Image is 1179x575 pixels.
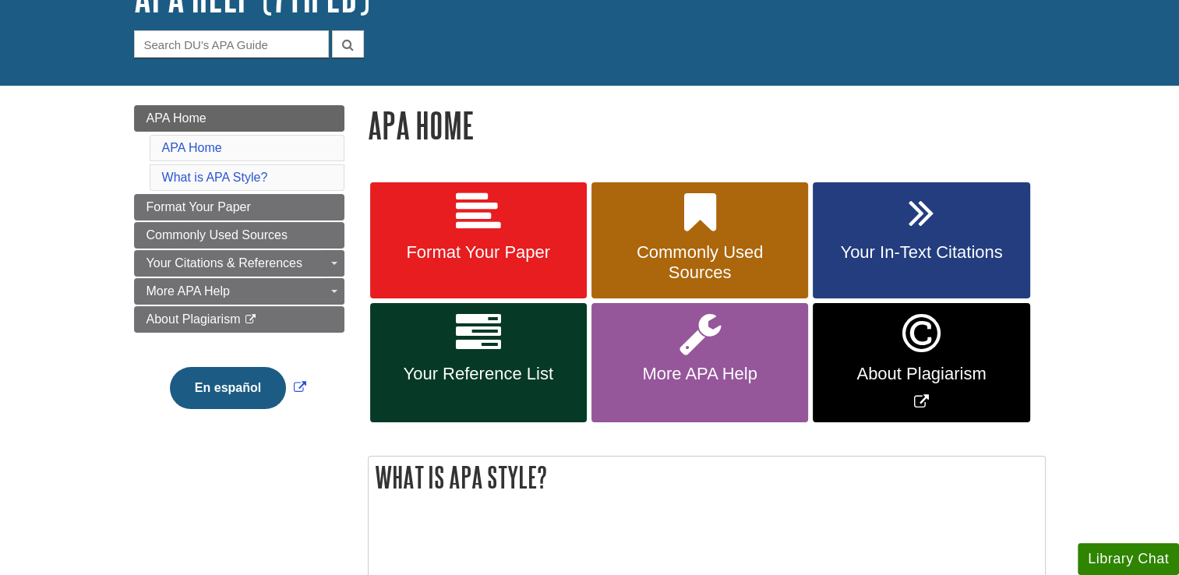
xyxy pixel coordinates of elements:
[134,306,344,333] a: About Plagiarism
[146,256,302,270] span: Your Citations & References
[813,182,1029,299] a: Your In-Text Citations
[813,303,1029,422] a: Link opens in new window
[170,367,286,409] button: En español
[591,182,808,299] a: Commonly Used Sources
[134,278,344,305] a: More APA Help
[146,200,251,213] span: Format Your Paper
[134,105,344,132] a: APA Home
[591,303,808,422] a: More APA Help
[166,381,310,394] a: Link opens in new window
[146,284,230,298] span: More APA Help
[370,303,587,422] a: Your Reference List
[162,141,222,154] a: APA Home
[134,105,344,436] div: Guide Page Menu
[603,242,796,283] span: Commonly Used Sources
[824,242,1018,263] span: Your In-Text Citations
[824,364,1018,384] span: About Plagiarism
[146,111,207,125] span: APA Home
[369,457,1045,498] h2: What is APA Style?
[370,182,587,299] a: Format Your Paper
[368,105,1046,145] h1: APA Home
[134,30,329,58] input: Search DU's APA Guide
[146,312,241,326] span: About Plagiarism
[382,242,575,263] span: Format Your Paper
[244,315,257,325] i: This link opens in a new window
[603,364,796,384] span: More APA Help
[382,364,575,384] span: Your Reference List
[162,171,268,184] a: What is APA Style?
[1078,543,1179,575] button: Library Chat
[146,228,288,242] span: Commonly Used Sources
[134,250,344,277] a: Your Citations & References
[134,194,344,220] a: Format Your Paper
[134,222,344,249] a: Commonly Used Sources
